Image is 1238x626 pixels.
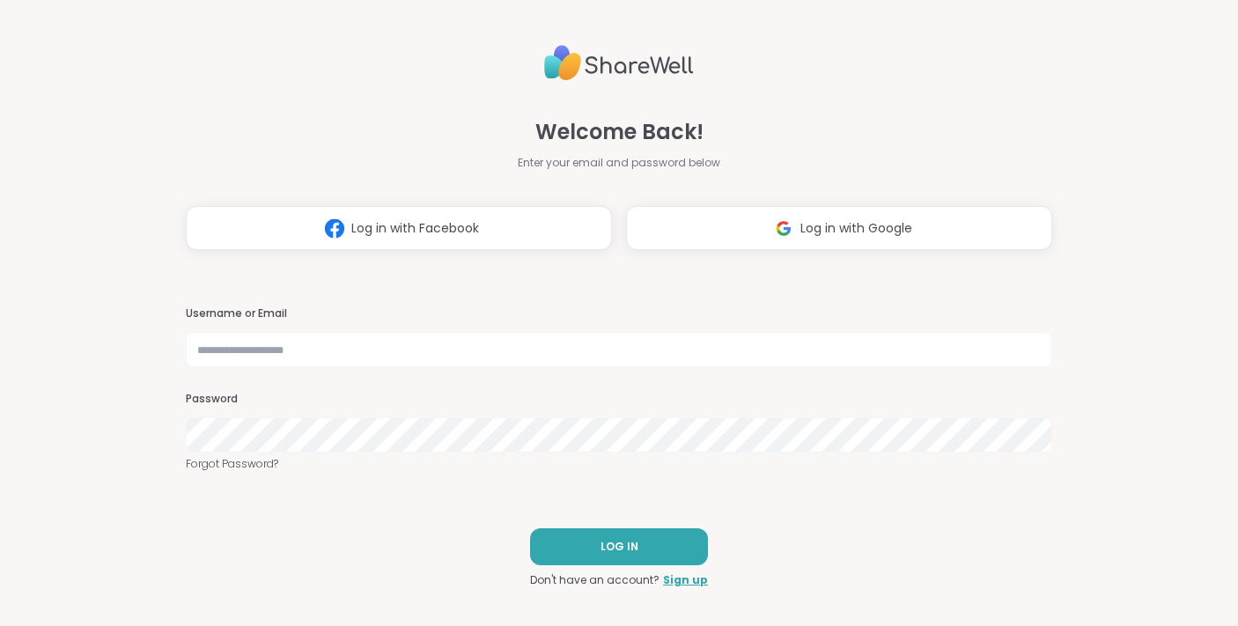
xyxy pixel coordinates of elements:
[663,572,708,588] a: Sign up
[186,392,1052,407] h3: Password
[767,212,800,245] img: ShareWell Logomark
[530,572,660,588] span: Don't have an account?
[601,539,638,555] span: LOG IN
[518,155,720,171] span: Enter your email and password below
[186,306,1052,321] h3: Username or Email
[530,528,708,565] button: LOG IN
[351,219,479,238] span: Log in with Facebook
[318,212,351,245] img: ShareWell Logomark
[535,116,704,148] span: Welcome Back!
[544,38,694,88] img: ShareWell Logo
[626,206,1052,250] button: Log in with Google
[800,219,912,238] span: Log in with Google
[186,206,612,250] button: Log in with Facebook
[186,456,1052,472] a: Forgot Password?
